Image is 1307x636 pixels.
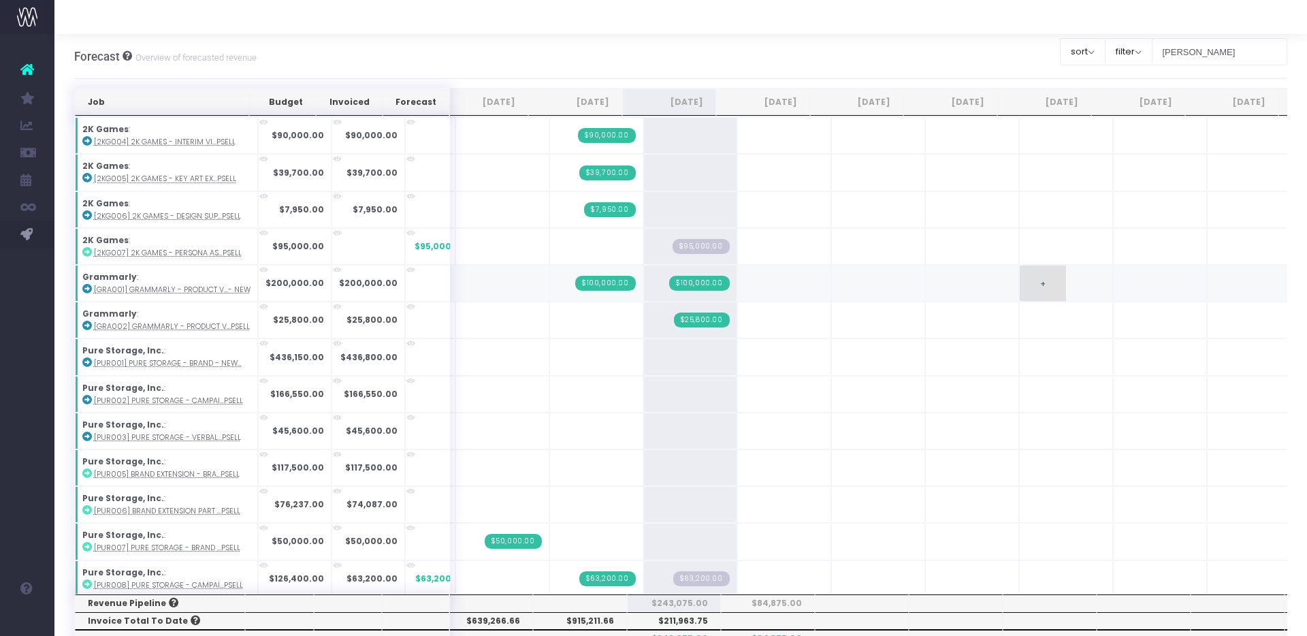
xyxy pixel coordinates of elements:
strong: $117,500.00 [272,462,324,473]
strong: Pure Storage, Inc. [82,492,164,504]
abbr: [PUR006] Brand Extension Part 2 - Brand - Upsell [94,506,240,516]
strong: $25,800.00 [273,314,324,325]
th: Jul 25: activate to sort column ascending [434,89,528,116]
td: : [75,265,258,302]
td: : [75,191,258,228]
strong: Pure Storage, Inc. [82,345,164,356]
td: : [75,338,258,375]
span: Streamtime Invoice: 934 – [GRA002] Grammarly - Product Video [674,313,730,328]
span: $63,200.00 [415,573,466,585]
th: Invoice Total To Date [75,612,245,630]
span: Streamtime Invoice: 895 – Pure Storage - Brand Extension Part 3 [485,534,542,549]
td: : [75,523,258,560]
th: Revenue Pipeline [75,594,245,612]
strong: $74,087.00 [346,498,398,510]
span: Streamtime Invoice: 909 – 2K Games - Key Art [579,165,636,180]
strong: $7,950.00 [279,204,324,215]
th: $211,963.75 [627,612,721,630]
strong: $166,550.00 [344,388,398,400]
span: Streamtime Invoice: 908 – Grammarly - Product Videos [575,276,636,291]
button: sort [1060,38,1106,65]
span: Streamtime Invoice: 910 – Pure Storage - Campaign Lookbook [579,571,636,586]
td: : [75,228,258,265]
strong: Pure Storage, Inc. [82,529,164,541]
strong: $76,237.00 [274,498,324,510]
td: : [75,154,258,191]
strong: Pure Storage, Inc. [82,456,164,467]
th: Dec 25: activate to sort column ascending [903,89,997,116]
span: Streamtime Invoice: 916 – 2K Games - Deck Design Support [584,202,635,217]
abbr: [2KG006] 2K Games - Design Support - Brand - Upsell [94,211,241,221]
strong: $39,700.00 [273,167,324,178]
abbr: [2KG004] 2K Games - Interim Visual - Brand - Upsell [94,137,236,147]
th: Forecast [383,89,449,116]
span: Streamtime Invoice: 933 – Grammarly - Product Videos [669,276,730,291]
small: Overview of forecasted revenue [132,50,257,63]
td: : [75,413,258,449]
th: $84,875.00 [721,594,815,612]
abbr: [PUR007] Pure Storage - Brand Extension Part 3 - Brand - Upsell [94,543,240,553]
strong: Pure Storage, Inc. [82,419,164,430]
strong: $39,700.00 [346,167,398,178]
th: Job: activate to sort column ascending [75,89,249,116]
button: filter [1105,38,1152,65]
abbr: [2KG007] 2K Games - Persona Assets - Brand - Upsell [94,248,242,258]
td: : [75,449,258,486]
th: Nov 25: activate to sort column ascending [810,89,904,116]
strong: $117,500.00 [345,462,398,473]
strong: $166,550.00 [270,388,324,400]
img: images/default_profile_image.png [17,609,37,629]
abbr: [PUR005] Brand Extension - Brand - Upsell [94,469,240,479]
strong: Pure Storage, Inc. [82,567,164,578]
th: Jan 26: activate to sort column ascending [997,89,1091,116]
strong: $90,000.00 [345,129,398,141]
abbr: [GRA001] Grammarly - Product Videos - Brand - New [94,285,251,295]
strong: $200,000.00 [339,277,398,289]
abbr: [2KG005] 2K Games - Key Art Explore - Brand - Upsell [94,174,236,184]
th: $915,211.66 [533,612,627,630]
span: $95,000.00 [415,240,466,253]
th: Invoiced [316,89,383,116]
td: : [75,560,258,597]
th: $243,075.00 [627,594,721,612]
th: Budget [249,89,316,116]
abbr: [GRA002] Grammarly - Product Video - Brand - Upsell [94,321,250,332]
th: Mar 26: activate to sort column ascending [1185,89,1279,116]
abbr: [PUR001] Pure Storage - Brand - New [94,358,242,368]
th: Oct 25: activate to sort column ascending [716,89,810,116]
td: : [75,302,258,338]
strong: $25,800.00 [346,314,398,325]
td: : [75,376,258,413]
strong: Grammarly [82,271,137,283]
span: + [1020,266,1066,301]
abbr: [PUR002] Pure Storage - Campaign - Upsell [94,396,243,406]
th: $639,266.66 [439,612,533,630]
span: Streamtime Invoice: 905 – 2K Games - Interim Visual [578,128,636,143]
abbr: [PUR003] Pure Storage - Verbal ID Extension - Upsell [94,432,241,443]
th: Aug 25: activate to sort column ascending [528,89,622,116]
strong: Grammarly [82,308,137,319]
strong: $95,000.00 [272,240,324,252]
span: Forecast [74,50,120,63]
th: Feb 26: activate to sort column ascending [1091,89,1185,116]
span: Streamtime Draft Invoice: 922 – 2K Games - Persona Assets [673,239,730,254]
strong: $50,000.00 [272,535,324,547]
strong: $45,600.00 [346,425,398,436]
strong: $200,000.00 [265,277,324,289]
td: : [75,486,258,523]
input: Search... [1152,38,1288,65]
td: : [75,117,258,154]
strong: $90,000.00 [272,129,324,141]
strong: 2K Games [82,160,129,172]
strong: $45,600.00 [272,425,324,436]
strong: $126,400.00 [269,573,324,584]
strong: Pure Storage, Inc. [82,382,164,394]
strong: 2K Games [82,234,129,246]
strong: 2K Games [82,197,129,209]
span: Streamtime Draft Invoice: 935 – Pure Storage - Campaign Lookbook [673,571,730,586]
strong: $7,950.00 [353,204,398,215]
strong: 2K Games [82,123,129,135]
strong: $63,200.00 [346,573,398,584]
abbr: [PUR008] Pure Storage - Campaign Lookbook - Campaign - Upsell [94,580,243,590]
strong: $50,000.00 [345,535,398,547]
